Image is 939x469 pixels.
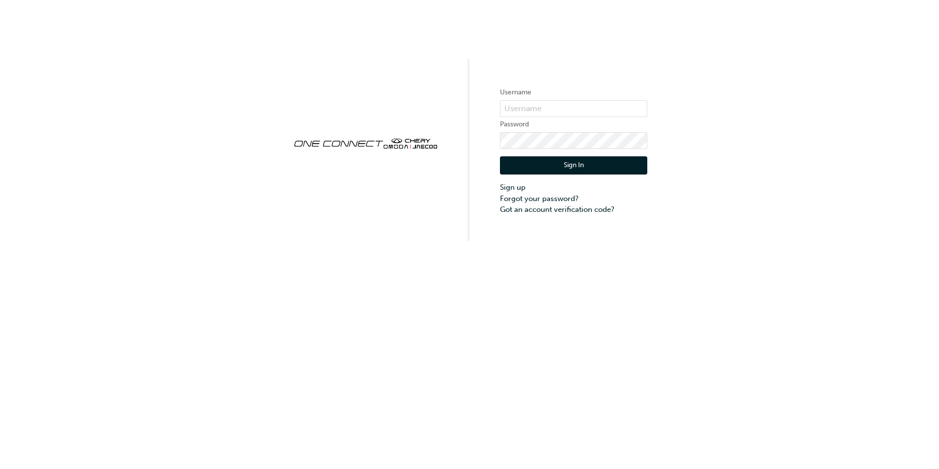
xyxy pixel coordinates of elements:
label: Password [500,118,647,130]
a: Got an account verification code? [500,204,647,215]
a: Sign up [500,182,647,193]
input: Username [500,100,647,117]
a: Forgot your password? [500,193,647,205]
label: Username [500,87,647,98]
button: Sign In [500,156,647,175]
img: oneconnect [292,130,439,155]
